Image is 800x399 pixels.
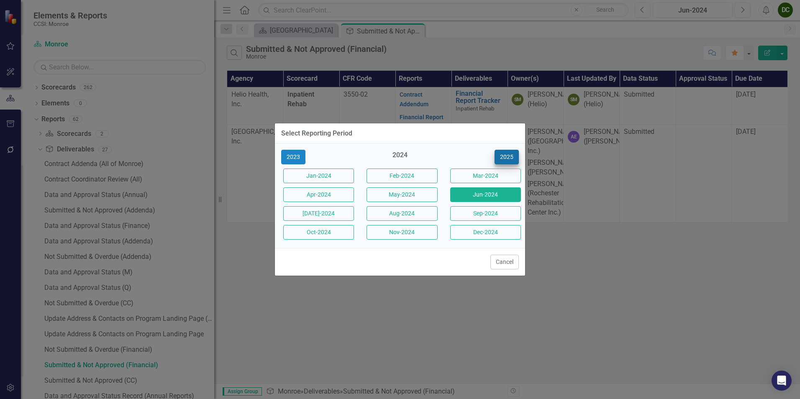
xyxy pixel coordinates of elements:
[281,150,305,164] button: 2023
[283,206,354,221] button: [DATE]-2024
[367,169,437,183] button: Feb-2024
[283,169,354,183] button: Jan-2024
[283,187,354,202] button: Apr-2024
[450,169,521,183] button: Mar-2024
[367,206,437,221] button: Aug-2024
[772,371,792,391] div: Open Intercom Messenger
[450,206,521,221] button: Sep-2024
[450,225,521,240] button: Dec-2024
[283,225,354,240] button: Oct-2024
[490,255,519,269] button: Cancel
[495,150,519,164] button: 2025
[281,130,352,137] div: Select Reporting Period
[367,225,437,240] button: Nov-2024
[364,151,435,164] div: 2024
[450,187,521,202] button: Jun-2024
[367,187,437,202] button: May-2024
